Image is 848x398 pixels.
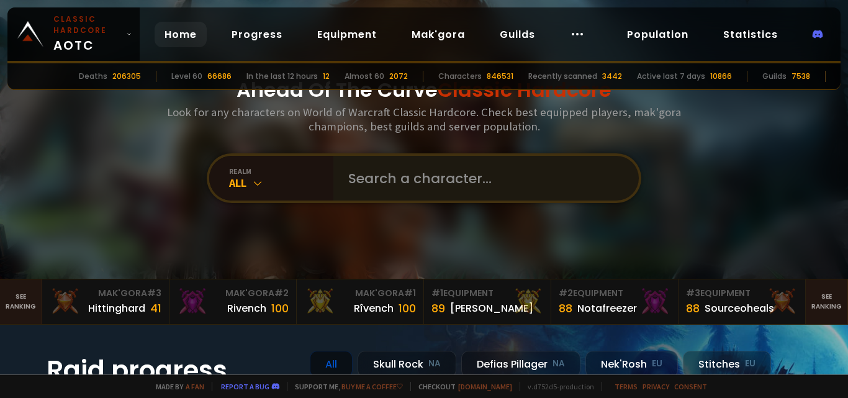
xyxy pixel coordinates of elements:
[424,279,551,324] a: #1Equipment89[PERSON_NAME]
[637,71,705,82] div: Active last 7 days
[559,300,572,317] div: 88
[287,382,403,391] span: Support me,
[150,300,161,317] div: 41
[461,351,580,378] div: Defias Pillager
[310,351,353,378] div: All
[431,300,445,317] div: 89
[297,279,424,324] a: Mak'Gora#1Rîvench100
[553,358,565,370] small: NA
[50,287,161,300] div: Mak'Gora
[686,300,700,317] div: 88
[679,279,806,324] a: #3Equipment88Sourceoheals
[652,358,662,370] small: EU
[7,7,140,61] a: Classic HardcoreAOTC
[341,156,624,201] input: Search a character...
[341,382,403,391] a: Buy me a coffee
[42,279,169,324] a: Mak'Gora#3Hittinghard41
[389,71,408,82] div: 2072
[237,75,611,105] h1: Ahead Of The Curve
[602,71,622,82] div: 3442
[520,382,594,391] span: v. d752d5 - production
[490,22,545,47] a: Guilds
[112,71,141,82] div: 206305
[683,351,771,378] div: Stitches
[399,300,416,317] div: 100
[358,351,456,378] div: Skull Rock
[710,71,732,82] div: 10866
[307,22,387,47] a: Equipment
[559,287,670,300] div: Equipment
[229,166,333,176] div: realm
[53,14,121,55] span: AOTC
[79,71,107,82] div: Deaths
[147,287,161,299] span: # 3
[559,287,573,299] span: # 2
[528,71,597,82] div: Recently scanned
[577,301,637,316] div: Notafreezer
[450,301,533,316] div: [PERSON_NAME]
[458,382,512,391] a: [DOMAIN_NAME]
[304,287,416,300] div: Mak'Gora
[585,351,678,378] div: Nek'Rosh
[551,279,679,324] a: #2Equipment88Notafreezer
[323,71,330,82] div: 12
[431,287,543,300] div: Equipment
[162,105,686,133] h3: Look for any characters on World of Warcraft Classic Hardcore. Check best equipped players, mak'g...
[487,71,513,82] div: 846531
[762,71,787,82] div: Guilds
[186,382,204,391] a: a fan
[88,301,145,316] div: Hittinghard
[274,287,289,299] span: # 2
[431,287,443,299] span: # 1
[148,382,204,391] span: Made by
[354,301,394,316] div: Rîvench
[169,279,297,324] a: Mak'Gora#2Rivench100
[806,279,848,324] a: Seeranking
[643,382,669,391] a: Privacy
[222,22,292,47] a: Progress
[674,382,707,391] a: Consent
[207,71,232,82] div: 66686
[438,71,482,82] div: Characters
[221,382,269,391] a: Report a bug
[227,301,266,316] div: Rivench
[177,287,289,300] div: Mak'Gora
[686,287,700,299] span: # 3
[404,287,416,299] span: # 1
[615,382,638,391] a: Terms
[617,22,698,47] a: Population
[410,382,512,391] span: Checkout
[271,300,289,317] div: 100
[402,22,475,47] a: Mak'gora
[686,287,798,300] div: Equipment
[745,358,756,370] small: EU
[713,22,788,47] a: Statistics
[229,176,333,190] div: All
[53,14,121,36] small: Classic Hardcore
[246,71,318,82] div: In the last 12 hours
[345,71,384,82] div: Almost 60
[705,301,774,316] div: Sourceoheals
[171,71,202,82] div: Level 60
[47,351,295,390] h1: Raid progress
[428,358,441,370] small: NA
[155,22,207,47] a: Home
[792,71,810,82] div: 7538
